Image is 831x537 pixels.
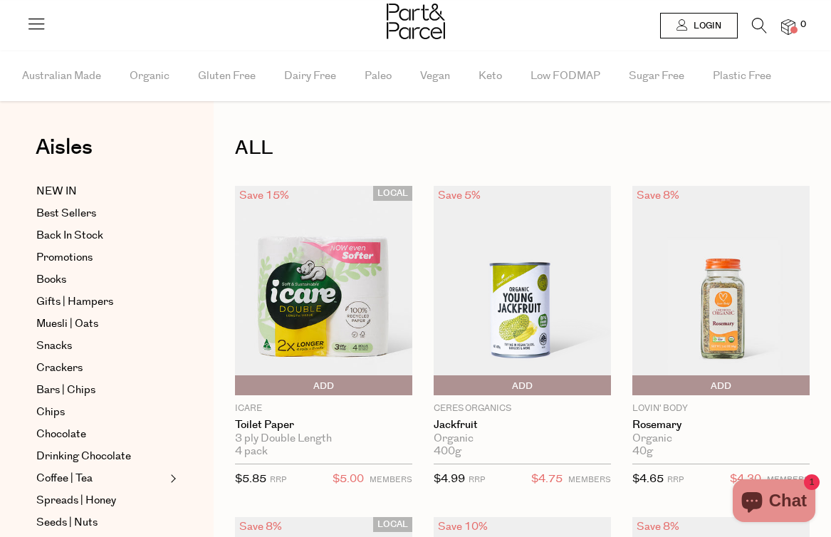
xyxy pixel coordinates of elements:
span: Books [36,271,66,288]
span: Back In Stock [36,227,103,244]
a: Aisles [36,137,93,172]
span: $5.00 [333,470,364,489]
p: Lovin' Body [632,402,810,415]
a: Chocolate [36,426,166,443]
span: LOCAL [373,517,412,532]
span: Sugar Free [629,51,684,101]
a: Drinking Chocolate [36,448,166,465]
span: Chips [36,404,65,421]
a: Seeds | Nuts [36,514,166,531]
span: Seeds | Nuts [36,514,98,531]
small: RRP [469,474,485,485]
a: Toilet Paper [235,419,412,432]
span: Promotions [36,249,93,266]
div: Organic [632,432,810,445]
small: RRP [667,474,684,485]
span: Login [690,20,721,32]
span: $5.85 [235,471,266,486]
span: $4.99 [434,471,465,486]
span: Organic [130,51,169,101]
inbox-online-store-chat: Shopify online store chat [728,479,820,526]
a: Login [660,13,738,38]
div: Organic [434,432,611,445]
span: Aisles [36,132,93,163]
img: Rosemary [632,186,810,395]
span: $4.65 [632,471,664,486]
span: 0 [797,19,810,31]
span: Chocolate [36,426,86,443]
div: Save 8% [632,517,684,536]
a: Coffee | Tea [36,470,166,487]
div: Save 5% [434,186,485,205]
span: Plastic Free [713,51,771,101]
small: MEMBERS [767,474,810,485]
a: Jackfruit [434,419,611,432]
div: 3 ply Double Length [235,432,412,445]
a: Snacks [36,338,166,355]
a: Back In Stock [36,227,166,244]
a: Books [36,271,166,288]
img: Toilet Paper [235,186,412,395]
span: $4.75 [531,470,563,489]
span: Gluten Free [198,51,256,101]
span: 400g [434,445,461,458]
a: 0 [781,19,795,34]
small: RRP [270,474,286,485]
span: Australian Made [22,51,101,101]
img: Jackfruit [434,186,611,395]
div: Save 8% [235,517,286,536]
a: Gifts | Hampers [36,293,166,311]
span: Vegan [420,51,450,101]
span: $4.30 [730,470,761,489]
span: Spreads | Honey [36,492,116,509]
span: Low FODMAP [531,51,600,101]
span: Drinking Chocolate [36,448,131,465]
span: Muesli | Oats [36,316,98,333]
a: Muesli | Oats [36,316,166,333]
img: Part&Parcel [387,4,445,39]
button: Add To Parcel [235,375,412,395]
span: NEW IN [36,183,77,200]
a: Best Sellers [36,205,166,222]
a: Bars | Chips [36,382,166,399]
span: Gifts | Hampers [36,293,113,311]
span: Dairy Free [284,51,336,101]
button: Add To Parcel [434,375,611,395]
span: Crackers [36,360,83,377]
span: Coffee | Tea [36,470,93,487]
div: Save 8% [632,186,684,205]
small: MEMBERS [370,474,412,485]
p: Ceres Organics [434,402,611,415]
span: Bars | Chips [36,382,95,399]
a: NEW IN [36,183,166,200]
a: Spreads | Honey [36,492,166,509]
a: Chips [36,404,166,421]
span: Snacks [36,338,72,355]
small: MEMBERS [568,474,611,485]
button: Expand/Collapse Coffee | Tea [167,470,177,487]
a: Promotions [36,249,166,266]
div: Save 10% [434,517,492,536]
a: Rosemary [632,419,810,432]
h1: ALL [235,132,810,165]
button: Add To Parcel [632,375,810,395]
span: Keto [479,51,502,101]
span: 4 pack [235,445,268,458]
span: Best Sellers [36,205,96,222]
a: Crackers [36,360,166,377]
span: Paleo [365,51,392,101]
span: LOCAL [373,186,412,201]
div: Save 15% [235,186,293,205]
p: icare [235,402,412,415]
span: 40g [632,445,653,458]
